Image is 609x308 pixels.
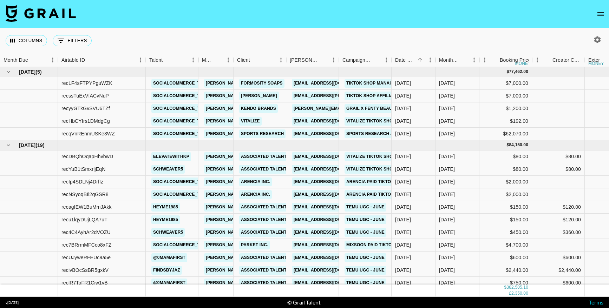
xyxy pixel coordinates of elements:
[395,267,411,274] div: 6/11/2025
[342,53,371,67] div: Campaign (Type)
[239,152,297,161] a: Associated Talent Inc
[479,163,532,176] div: $80.00
[286,53,339,67] div: Booker
[565,166,581,173] div: $80.00
[204,79,319,88] a: [PERSON_NAME][EMAIL_ADDRESS][DOMAIN_NAME]
[151,266,182,275] a: findsbyjaz
[204,117,319,126] a: [PERSON_NAME][EMAIL_ADDRESS][DOMAIN_NAME]
[292,92,406,100] a: [EMAIL_ADDRESS][PERSON_NAME][DOMAIN_NAME]
[292,228,371,237] a: [EMAIL_ADDRESS][DOMAIN_NAME]
[6,35,47,46] button: Select columns
[543,55,552,65] button: Sort
[292,178,371,186] a: [EMAIL_ADDRESS][DOMAIN_NAME]
[345,215,386,224] a: Temu UGC - June
[292,241,371,249] a: [EMAIL_ADDRESS][DOMAIN_NAME]
[204,165,319,174] a: [PERSON_NAME][EMAIL_ADDRESS][DOMAIN_NAME]
[239,92,279,100] a: [PERSON_NAME]
[204,279,319,287] a: [PERSON_NAME][EMAIL_ADDRESS][DOMAIN_NAME]
[439,118,455,125] div: May '25
[239,203,297,212] a: Associated Talent Ltd
[439,178,455,185] div: Jun '25
[490,55,500,65] button: Sort
[439,53,459,67] div: Month Due
[35,68,42,75] span: ( 5 )
[163,55,172,65] button: Sort
[151,117,216,126] a: socialcommerce_tap_us
[532,55,543,65] button: Menu
[479,102,532,115] div: $1,200.00
[61,241,112,248] div: rec7BRrmMFCco8xFZ
[345,104,433,113] a: Grail x Fenty Beauty Campaign Fee
[381,55,392,65] button: Menu
[202,53,213,67] div: Manager
[204,152,319,161] a: [PERSON_NAME][EMAIL_ADDRESS][DOMAIN_NAME]
[479,55,490,65] button: Menu
[239,253,297,262] a: Associated Talent Ltd
[151,253,187,262] a: @0mamafirst
[292,266,371,275] a: [EMAIL_ADDRESS][DOMAIN_NAME]
[239,104,278,113] a: Kendo Brands
[563,279,581,286] div: $600.00
[292,215,371,224] a: [EMAIL_ADDRESS][DOMAIN_NAME]
[292,190,371,199] a: [EMAIL_ADDRESS][DOMAIN_NAME]
[479,201,532,214] div: $150.00
[35,142,45,149] span: ( 19 )
[151,92,216,100] a: socialcommerce_tsp_us
[395,229,411,236] div: 6/10/2025
[292,79,371,88] a: [EMAIL_ADDRESS][DOMAIN_NAME]
[552,53,581,67] div: Creator Commmission Override
[135,55,146,65] button: Menu
[151,104,216,113] a: socialcommerce_tap_us
[506,142,509,148] div: $
[151,279,187,287] a: @0mamafirst
[292,279,371,287] a: [EMAIL_ADDRESS][DOMAIN_NAME]
[563,216,581,223] div: $120.00
[292,165,371,174] a: [EMAIL_ADDRESS][DOMAIN_NAME]
[345,129,550,138] a: Sports Research and Sweet Sweat TikTok Shop management and affiliates - April
[532,53,585,67] div: Creator Commmission Override
[61,105,110,112] div: recyyGTkGvSVU6TZf
[588,61,604,66] div: money
[61,178,103,185] div: recIp4SDLNj4DrfIz
[204,104,319,113] a: [PERSON_NAME][EMAIL_ADDRESS][DOMAIN_NAME]
[504,284,507,290] div: $
[237,53,250,67] div: Client
[345,228,386,237] a: Temu UGC - June
[479,150,532,163] div: $80.00
[292,152,371,161] a: [EMAIL_ADDRESS][DOMAIN_NAME]
[239,279,297,287] a: Associated Talent Ltd
[345,241,447,249] a: Mixsoon Paid TikTok Shop Campaign June
[439,80,455,87] div: May '25
[239,241,270,249] a: Parket Inc.
[292,203,371,212] a: [EMAIL_ADDRESS][DOMAIN_NAME]
[204,253,319,262] a: [PERSON_NAME][EMAIL_ADDRESS][DOMAIN_NAME]
[425,55,436,65] button: Menu
[509,69,528,75] div: 77,462.00
[345,117,432,126] a: Vitalize TikTok Shop Campaign May
[151,203,180,212] a: heyme1985
[395,53,415,67] div: Date Created
[151,190,216,199] a: socialcommerce_tap_us
[345,203,386,212] a: Temu UGC - June
[61,130,115,137] div: recqVnREnmUSKe3WZ
[479,128,532,140] div: $62,070.00
[479,226,532,239] div: $450.00
[439,92,455,99] div: May '25
[188,55,198,65] button: Menu
[151,129,216,138] a: socialcommerce_tsp_us
[345,178,444,186] a: Arencia Paid TikTok Shop Campaign May
[151,228,185,237] a: schweaver5
[61,229,111,236] div: rec4C4AyhAr2dVOZU
[506,284,528,290] div: 382,505.10
[509,290,511,296] div: £
[479,115,532,128] div: $192.00
[61,216,107,223] div: recu1lqyDUjLQA7uT
[439,279,455,286] div: Jun '25
[204,228,319,237] a: [PERSON_NAME][EMAIL_ADDRESS][DOMAIN_NAME]
[345,279,386,287] a: Temu UGC - June
[292,129,371,138] a: [EMAIL_ADDRESS][DOMAIN_NAME]
[234,53,286,67] div: Client
[6,5,76,22] img: Grail Talent
[439,267,455,274] div: Jun '25
[4,67,13,77] button: hide children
